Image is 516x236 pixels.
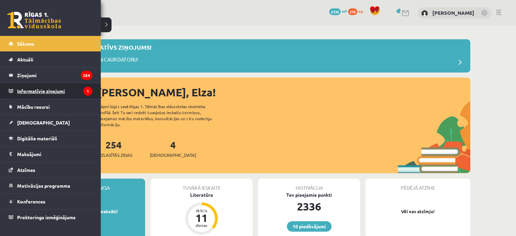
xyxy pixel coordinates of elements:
span: Neizlasītās ziņas [95,152,132,158]
a: [DEMOGRAPHIC_DATA] [9,115,92,130]
div: Literatūra [150,191,253,198]
img: Elza Zelča [421,10,428,17]
p: Jauns informatīvs ziņojums! [54,43,152,52]
a: Atzīmes [9,162,92,178]
span: 276 [348,8,357,15]
div: 11 [191,213,212,223]
a: 2336 mP [329,8,347,14]
a: Literatūra Atlicis 11 dienas [150,191,253,236]
span: Sākums [17,41,34,47]
a: Ziņojumi254 [9,67,92,83]
a: Sākums [9,36,92,51]
span: Aktuāli [17,56,33,62]
p: Vēl nav atzīmju! [369,208,467,215]
a: Mācību resursi [9,99,92,114]
div: [PERSON_NAME], Elza! [97,84,470,100]
a: Maksājumi [9,146,92,162]
a: 10 piedāvājumi [287,221,332,232]
div: 2336 [258,198,360,215]
a: Aktuāli [9,52,92,67]
a: Proktoringa izmēģinājums [9,209,92,225]
a: Konferences [9,194,92,209]
legend: Maksājumi [17,146,92,162]
div: dienas [191,223,212,227]
div: Atlicis [191,208,212,213]
a: Jauns informatīvs ziņojums! Ieskaites drīkst pildīt TIKAI CAUR DATORU! [44,43,467,69]
legend: Ziņojumi [17,67,92,83]
legend: Informatīvie ziņojumi [17,83,92,99]
span: xp [358,8,363,14]
span: Digitālie materiāli [17,135,57,141]
a: Digitālie materiāli [9,131,92,146]
a: 276 xp [348,8,366,14]
span: Mācību resursi [17,104,50,110]
a: [PERSON_NAME] [432,9,474,16]
span: Proktoringa izmēģinājums [17,214,76,220]
span: Atzīmes [17,167,35,173]
span: [DEMOGRAPHIC_DATA] [150,152,196,158]
span: Konferences [17,198,45,204]
div: Laipni lūgts savā Rīgas 1. Tālmācības vidusskolas skolnieka profilā. Šeit Tu vari redzēt tuvojošo... [98,103,224,128]
i: 254 [81,71,92,80]
a: 254Neizlasītās ziņas [95,139,132,158]
a: 4[DEMOGRAPHIC_DATA] [150,139,196,158]
div: Tev pieejamie punkti [258,191,360,198]
span: 2336 [329,8,341,15]
a: Rīgas 1. Tālmācības vidusskola [7,12,61,29]
span: mP [342,8,347,14]
i: 1 [83,87,92,96]
a: Motivācijas programma [9,178,92,193]
div: Tuvākā ieskaite [150,179,253,191]
span: Motivācijas programma [17,183,70,189]
div: Pēdējā atzīme [365,179,470,191]
div: Motivācija [258,179,360,191]
span: [DEMOGRAPHIC_DATA] [17,120,70,126]
a: Informatīvie ziņojumi1 [9,83,92,99]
